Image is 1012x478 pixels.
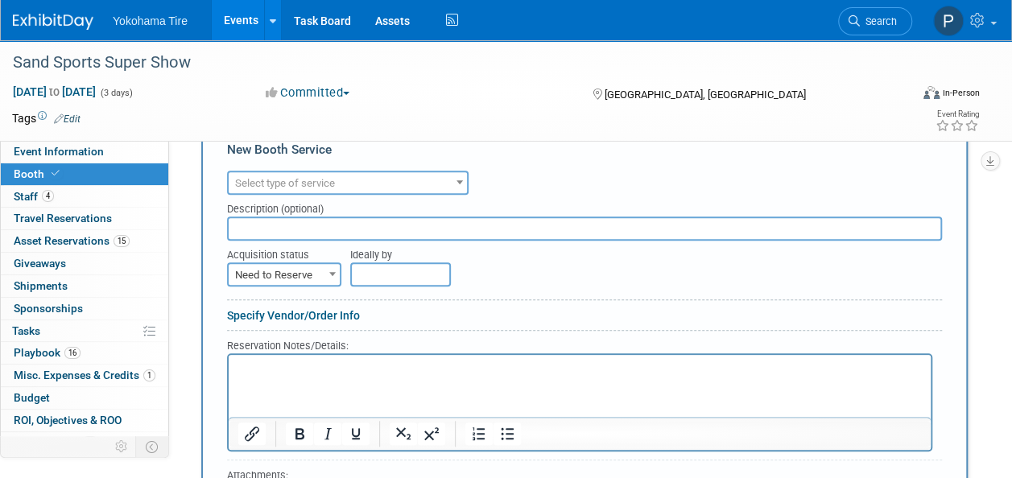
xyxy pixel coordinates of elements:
[14,167,63,180] span: Booth
[839,84,980,108] div: Event Format
[260,84,356,101] button: Committed
[227,262,341,286] span: Need to Reserve
[1,298,168,319] a: Sponsorships
[1,141,168,163] a: Event Information
[136,436,169,457] td: Toggle Event Tabs
[235,177,335,189] span: Select type of service
[342,422,370,445] button: Underline
[14,279,68,292] span: Shipments
[465,422,493,445] button: Numbered list
[14,145,104,158] span: Event Information
[227,337,932,353] div: Reservation Notes/Details:
[1,410,168,431] a: ROI, Objectives & ROO
[14,234,130,247] span: Asset Reservations
[238,422,266,445] button: Insert/edit link
[933,6,964,36] img: Paris Hull
[14,346,81,359] span: Playbook
[14,391,50,404] span: Budget
[314,422,341,445] button: Italic
[14,436,98,449] span: Attachments
[113,14,188,27] span: Yokohama Tire
[1,208,168,229] a: Travel Reservations
[99,88,133,98] span: (3 days)
[14,190,54,203] span: Staff
[936,110,979,118] div: Event Rating
[1,253,168,274] a: Giveaways
[1,320,168,342] a: Tasks
[12,324,40,337] span: Tasks
[494,422,521,445] button: Bullet list
[923,86,940,99] img: Format-Inperson.png
[1,365,168,386] a: Misc. Expenses & Credits1
[52,169,60,178] i: Booth reservation complete
[1,275,168,297] a: Shipments
[418,422,445,445] button: Superscript
[227,241,326,262] div: Acquisition status
[47,85,62,98] span: to
[350,241,881,262] div: Ideally by
[605,89,806,101] span: [GEOGRAPHIC_DATA], [GEOGRAPHIC_DATA]
[42,190,54,202] span: 4
[82,436,98,448] span: 11
[14,369,155,381] span: Misc. Expenses & Credits
[390,422,417,445] button: Subscript
[942,87,980,99] div: In-Person
[286,422,313,445] button: Bold
[1,432,168,454] a: Attachments11
[14,302,83,315] span: Sponsorships
[143,369,155,381] span: 1
[14,257,66,270] span: Giveaways
[838,7,912,35] a: Search
[227,141,942,167] div: New Booth Service
[12,84,97,99] span: [DATE] [DATE]
[1,163,168,185] a: Booth
[14,212,112,225] span: Travel Reservations
[12,110,81,126] td: Tags
[14,414,122,426] span: ROI, Objectives & ROO
[1,342,168,364] a: Playbook16
[229,264,340,286] span: Need to Reserve
[860,15,897,27] span: Search
[1,387,168,409] a: Budget
[1,186,168,208] a: Staff4
[7,48,897,77] div: Sand Sports Super Show
[64,347,81,359] span: 16
[108,436,136,457] td: Personalize Event Tab Strip
[229,355,931,417] iframe: Rich Text Area
[1,230,168,252] a: Asset Reservations15
[227,309,360,322] a: Specify Vendor/Order Info
[227,195,942,216] div: Description (optional)
[54,113,81,125] a: Edit
[114,235,130,247] span: 15
[13,14,93,30] img: ExhibitDay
